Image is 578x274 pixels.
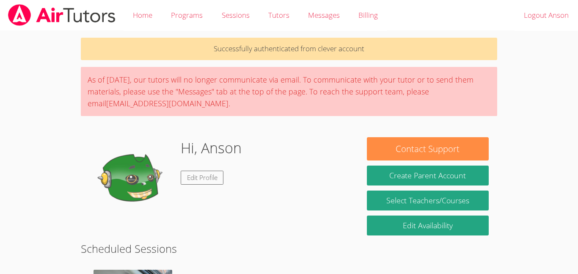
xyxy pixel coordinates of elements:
p: Successfully authenticated from clever account [81,38,497,60]
h1: Hi, Anson [181,137,242,159]
img: default.png [89,137,174,222]
button: Contact Support [367,137,489,161]
a: Edit Availability [367,216,489,235]
div: As of [DATE], our tutors will no longer communicate via email. To communicate with your tutor or ... [81,67,497,116]
button: Create Parent Account [367,166,489,185]
img: airtutors_banner-c4298cdbf04f3fff15de1276eac7730deb9818008684d7c2e4769d2f7ddbe033.png [7,4,116,26]
a: Edit Profile [181,171,224,185]
a: Select Teachers/Courses [367,191,489,210]
h2: Scheduled Sessions [81,241,497,257]
span: Messages [308,10,340,20]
